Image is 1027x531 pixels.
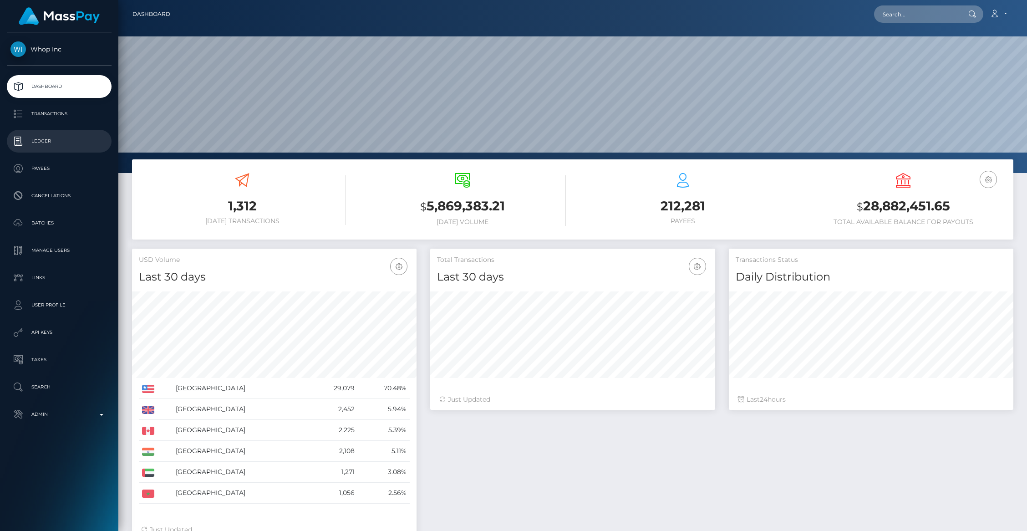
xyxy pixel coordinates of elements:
p: Search [10,380,108,394]
h3: 1,312 [139,197,346,215]
td: 3.08% [358,462,410,483]
span: 24 [760,395,768,403]
h3: 5,869,383.21 [359,197,566,216]
td: 1,056 [309,483,358,504]
h6: [DATE] Volume [359,218,566,226]
p: Cancellations [10,189,108,203]
a: Batches [7,212,112,235]
p: API Keys [10,326,108,339]
p: Ledger [10,134,108,148]
td: [GEOGRAPHIC_DATA] [173,462,309,483]
h5: Transactions Status [736,255,1007,265]
td: 5.94% [358,399,410,420]
p: Manage Users [10,244,108,257]
td: 2.56% [358,483,410,504]
img: IN.png [142,448,154,456]
div: Just Updated [439,395,706,404]
h5: Total Transactions [437,255,708,265]
a: User Profile [7,294,112,317]
td: 70.48% [358,378,410,399]
a: API Keys [7,321,112,344]
td: [GEOGRAPHIC_DATA] [173,378,309,399]
h3: 212,281 [580,197,786,215]
img: MassPay Logo [19,7,100,25]
small: $ [857,200,863,213]
a: Dashboard [132,5,170,24]
img: Whop Inc [10,41,26,57]
h6: Total Available Balance for Payouts [800,218,1007,226]
td: 2,452 [309,399,358,420]
td: [GEOGRAPHIC_DATA] [173,420,309,441]
a: Admin [7,403,112,426]
h6: Payees [580,217,786,225]
td: 2,225 [309,420,358,441]
h5: USD Volume [139,255,410,265]
p: Transactions [10,107,108,121]
td: 5.39% [358,420,410,441]
p: Links [10,271,108,285]
a: Payees [7,157,112,180]
td: 29,079 [309,378,358,399]
td: [GEOGRAPHIC_DATA] [173,399,309,420]
h3: 28,882,451.65 [800,197,1007,216]
h6: [DATE] Transactions [139,217,346,225]
a: Links [7,266,112,289]
img: MA.png [142,490,154,498]
p: User Profile [10,298,108,312]
a: Dashboard [7,75,112,98]
a: Ledger [7,130,112,153]
a: Cancellations [7,184,112,207]
td: 2,108 [309,441,358,462]
img: US.png [142,385,154,393]
img: CA.png [142,427,154,435]
a: Taxes [7,348,112,371]
img: GB.png [142,406,154,414]
p: Dashboard [10,80,108,93]
span: Whop Inc [7,45,112,53]
p: Taxes [10,353,108,367]
div: Last hours [738,395,1004,404]
td: [GEOGRAPHIC_DATA] [173,483,309,504]
td: 1,271 [309,462,358,483]
td: 5.11% [358,441,410,462]
h4: Last 30 days [437,269,708,285]
img: AE.png [142,469,154,477]
h4: Last 30 days [139,269,410,285]
h4: Daily Distribution [736,269,1007,285]
a: Transactions [7,102,112,125]
a: Manage Users [7,239,112,262]
td: [GEOGRAPHIC_DATA] [173,441,309,462]
a: Search [7,376,112,398]
p: Payees [10,162,108,175]
p: Batches [10,216,108,230]
small: $ [420,200,427,213]
input: Search... [874,5,960,23]
p: Admin [10,408,108,421]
